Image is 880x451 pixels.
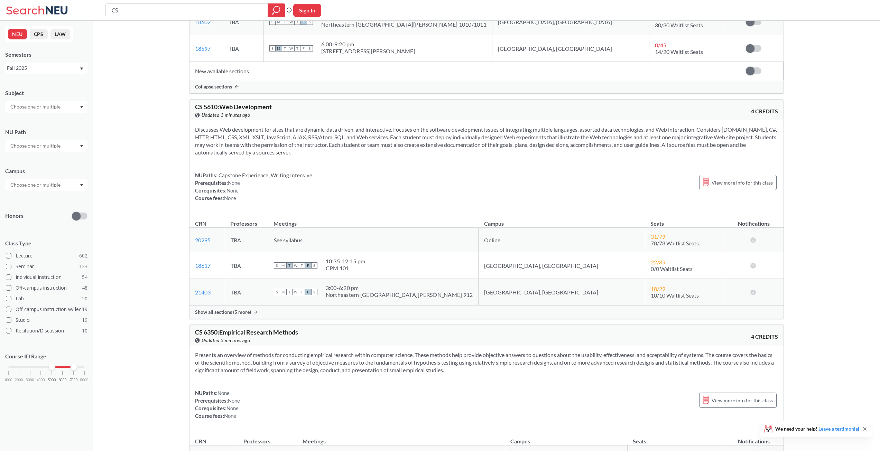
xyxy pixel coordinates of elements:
span: None [224,195,237,201]
span: 10 [82,327,87,335]
input: Choose one or multiple [7,181,65,189]
span: S [311,289,317,295]
td: TBA [225,252,268,279]
span: T [282,19,288,25]
span: 133 [79,263,87,270]
span: S [274,289,280,295]
div: Fall 2025 [7,64,79,72]
span: We need your help! [775,426,859,431]
div: NU Path [5,128,87,136]
span: 30/30 Waitlist Seats [655,22,703,28]
span: F [305,262,311,269]
span: 20 [82,295,87,302]
span: None [226,405,239,411]
span: S [307,45,313,51]
div: magnifying glass [268,3,285,17]
p: Honors [5,212,24,220]
div: NUPaths: Prerequisites: Corequisites: Course fees: [195,171,313,202]
div: [STREET_ADDRESS][PERSON_NAME] [321,48,415,55]
span: T [294,19,300,25]
th: Meetings [268,213,479,228]
span: Capstone Experience, Writing Intensive [217,172,313,178]
td: [GEOGRAPHIC_DATA], [GEOGRAPHIC_DATA] [492,9,649,35]
span: 602 [79,252,87,260]
label: Individual Instruction [6,273,87,282]
label: Off-campus instruction w/ lec [6,305,87,314]
span: M [280,262,286,269]
div: 3:00 - 6:20 pm [326,284,473,291]
td: TBA [223,35,264,62]
span: None [217,390,230,396]
input: Choose one or multiple [7,103,65,111]
span: 10/10 Waitlist Seats [651,292,699,299]
span: 6000 [58,378,67,382]
span: W [293,289,299,295]
div: Campus [5,167,87,175]
th: Campus [505,431,627,445]
span: None [224,413,237,419]
label: Studio [6,316,87,325]
span: T [294,45,300,51]
span: 78/78 Waitlist Seats [651,240,699,246]
span: 31 / 79 [651,233,665,240]
svg: magnifying glass [272,6,280,15]
button: CPS [30,29,48,39]
div: 6:00 - 9:20 pm [321,41,415,48]
th: Seats [627,431,724,445]
a: 21403 [195,289,211,295]
span: See syllabus [274,237,303,243]
span: 4 CREDITS [751,333,778,340]
div: Northeastern [GEOGRAPHIC_DATA][PERSON_NAME] 912 [326,291,473,298]
th: Professors [225,213,268,228]
div: NUPaths: Prerequisites: Corequisites: Course fees: [195,389,240,420]
span: None [228,397,240,404]
div: Collapse sections [189,80,784,93]
section: Discusses Web development for sites that are dynamic, data driven, and interactive. Focuses on th... [195,126,778,156]
span: T [299,289,305,295]
span: 2000 [15,378,23,382]
td: Online [479,228,645,252]
span: 4 CREDITS [751,107,778,115]
span: W [288,45,294,51]
a: 18602 [195,19,211,25]
span: W [293,262,299,269]
div: 10:35 - 12:15 pm [326,258,365,265]
div: Semesters [5,51,87,58]
span: S [274,262,280,269]
label: Recitation/Discussion [6,326,87,335]
span: 48 [82,284,87,292]
a: 20295 [195,237,211,243]
span: Show all sections (5 more) [195,309,251,315]
span: M [280,289,286,295]
span: M [276,19,282,25]
span: T [286,289,293,295]
label: Off-campus instruction [6,283,87,292]
td: TBA [223,9,264,35]
svg: Dropdown arrow [80,184,83,187]
section: Presents an overview of methods for conducting empirical research within computer science. These ... [195,351,778,374]
span: S [307,19,313,25]
div: Show all sections (5 more) [189,306,784,319]
span: T [299,262,305,269]
th: Notifications [724,213,784,228]
span: None [228,180,240,186]
th: Seats [645,213,724,228]
span: S [311,262,317,269]
td: TBA [225,228,268,252]
span: F [305,289,311,295]
span: View more info for this class [712,178,773,187]
span: 0/0 Waitlist Seats [651,265,693,272]
div: Dropdown arrow [5,140,87,152]
th: Notifications [724,431,784,445]
span: 54 [82,273,87,281]
div: Fall 2025Dropdown arrow [5,63,87,74]
td: [GEOGRAPHIC_DATA], [GEOGRAPHIC_DATA] [492,35,649,62]
span: CS 6350 : Empirical Research Methods [195,328,298,336]
span: 14/20 Waitlist Seats [655,48,703,55]
label: Lecture [6,251,87,260]
span: F [300,45,307,51]
span: 22 / 35 [651,259,665,265]
th: Campus [479,213,645,228]
label: Seminar [6,262,87,271]
span: 18 / 29 [651,285,665,292]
